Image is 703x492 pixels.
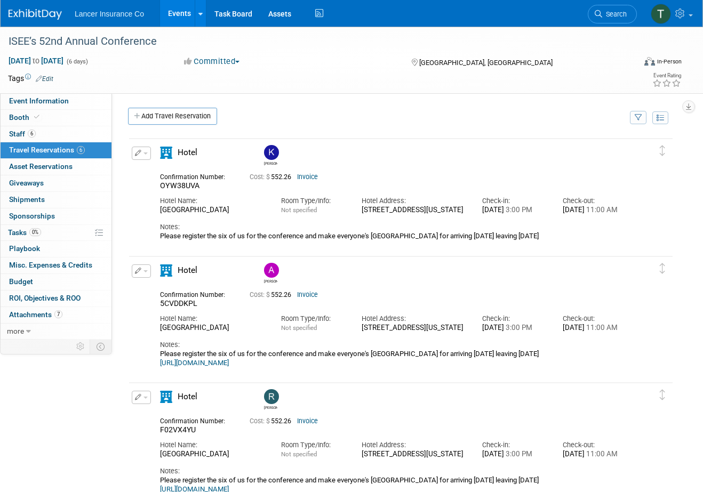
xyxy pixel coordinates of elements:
span: 3:00 PM [504,206,532,214]
span: 0% [29,228,41,236]
span: Cost: $ [250,417,271,425]
span: more [7,327,24,335]
div: [DATE] [563,450,627,459]
div: Event Format [583,55,682,71]
div: Hotel Address: [362,440,467,450]
div: Please register the six of us for the conference and make everyone's [GEOGRAPHIC_DATA] for arrivi... [160,350,628,367]
span: Attachments [9,310,62,319]
div: Room Type/Info: [281,440,346,450]
a: Tasks0% [1,225,111,241]
img: Ralph Burnham [264,389,279,404]
a: Sponsorships [1,208,111,224]
i: Hotel [160,391,172,403]
span: ROI, Objectives & ROO [9,294,81,302]
div: Hotel Address: [362,314,467,324]
div: Please register the six of us for the conference and make everyone's [GEOGRAPHIC_DATA] for arrivi... [160,232,628,240]
span: 11:00 AM [585,206,618,214]
span: Event Information [9,96,69,105]
a: Budget [1,274,111,290]
div: Confirmation Number: [160,288,234,299]
span: (6 days) [66,58,88,65]
span: 6 [77,146,85,154]
span: Shipments [9,195,45,204]
div: Check-out: [563,440,627,450]
span: Cost: $ [250,173,271,181]
span: Hotel [178,392,197,401]
a: Misc. Expenses & Credits [1,257,111,273]
div: Andy Miller [261,263,280,284]
i: Click and drag to move item [660,146,665,156]
div: [STREET_ADDRESS][US_STATE] [362,206,467,215]
span: Sponsorships [9,212,55,220]
div: In-Person [657,58,682,66]
div: [GEOGRAPHIC_DATA] [160,324,265,333]
span: Budget [9,277,33,286]
a: more [1,324,111,340]
div: [DATE] [563,324,627,333]
img: Andy Miller [264,263,279,278]
span: 552.26 [250,291,295,299]
div: Check-in: [482,196,547,206]
div: [GEOGRAPHIC_DATA] [160,450,265,459]
div: Check-out: [563,196,627,206]
div: [DATE] [563,206,627,215]
span: 6 [28,130,36,138]
span: 11:00 AM [585,324,618,332]
div: Kim Castle [264,160,277,166]
span: 5CVDDKPL [160,299,197,308]
i: Click and drag to move item [660,390,665,400]
span: Misc. Expenses & Credits [9,261,92,269]
a: Invoice [297,291,318,299]
span: [DATE] [DATE] [8,56,64,66]
span: Booth [9,113,42,122]
div: Hotel Name: [160,314,265,324]
span: Giveaways [9,179,44,187]
div: ISEE’s 52nd Annual Conference [5,32,624,51]
span: Hotel [178,148,197,157]
a: Asset Reservations [1,159,111,175]
i: Hotel [160,264,172,277]
a: Staff6 [1,126,111,142]
div: Ralph Burnham [261,389,280,410]
i: Hotel [160,147,172,159]
div: Check-out: [563,314,627,324]
div: Check-in: [482,440,547,450]
span: Staff [9,130,36,138]
i: Click and drag to move item [660,263,665,274]
span: OYW38UVA [160,181,199,190]
button: Committed [180,56,244,67]
a: Invoice [297,417,318,425]
div: Room Type/Info: [281,314,346,324]
a: Search [588,5,637,23]
div: Confirmation Number: [160,170,234,181]
a: Shipments [1,192,111,208]
span: 7 [54,310,62,318]
div: Hotel Name: [160,440,265,450]
div: Hotel Address: [362,196,467,206]
img: Terrence Forrest [651,4,671,24]
div: Event Rating [652,73,681,78]
span: 3:00 PM [504,324,532,332]
div: Andy Miller [264,278,277,284]
img: Kim Castle [264,145,279,160]
div: [DATE] [482,324,547,333]
a: Add Travel Reservation [128,108,217,125]
span: Playbook [9,244,40,253]
div: [STREET_ADDRESS][US_STATE] [362,450,467,459]
div: [GEOGRAPHIC_DATA] [160,206,265,215]
div: Hotel Name: [160,196,265,206]
span: Hotel [178,265,197,275]
span: Tasks [8,228,41,237]
a: Booth [1,110,111,126]
div: Notes: [160,340,628,350]
i: Filter by Traveler [635,115,642,122]
span: Cost: $ [250,291,271,299]
a: Edit [36,75,53,83]
span: 3:00 PM [504,450,532,458]
a: [URL][DOMAIN_NAME] [160,359,229,367]
span: Not specified [281,324,317,332]
a: Event Information [1,93,111,109]
img: Format-Inperson.png [644,57,655,66]
div: Check-in: [482,314,547,324]
a: ROI, Objectives & ROO [1,291,111,307]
